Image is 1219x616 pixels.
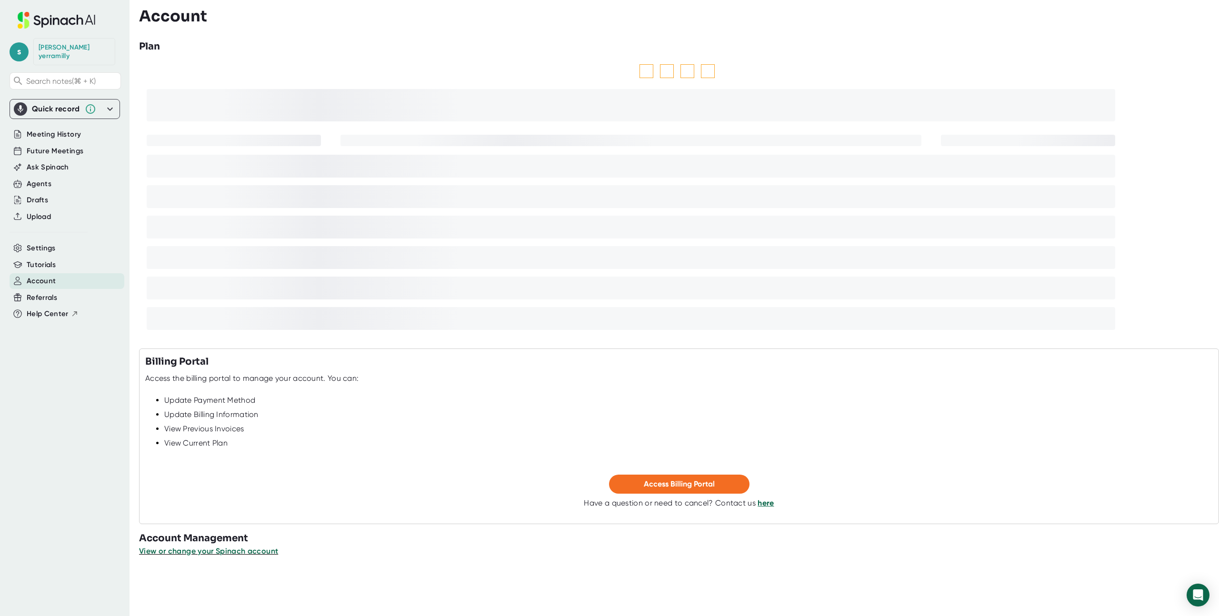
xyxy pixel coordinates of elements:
h3: Plan [139,40,160,54]
div: Update Billing Information [164,410,1213,419]
button: Access Billing Portal [609,475,749,494]
button: Meeting History [27,129,81,140]
button: Ask Spinach [27,162,69,173]
a: here [758,498,774,507]
div: Access the billing portal to manage your account. You can: [145,374,359,383]
button: Upload [27,211,51,222]
button: View or change your Spinach account [139,546,278,557]
h3: Account [139,7,207,25]
div: Open Intercom Messenger [1187,584,1209,606]
span: s [10,42,29,61]
button: Account [27,276,56,287]
button: Help Center [27,308,79,319]
div: Have a question or need to cancel? Contact us [584,498,774,508]
div: Quick record [14,99,116,119]
h3: Billing Portal [145,355,209,369]
span: Access Billing Portal [644,479,715,488]
span: Help Center [27,308,69,319]
span: View or change your Spinach account [139,546,278,556]
button: Referrals [27,292,57,303]
button: Tutorials [27,259,56,270]
button: Future Meetings [27,146,83,157]
div: sumant yerramilly [39,43,110,60]
div: Update Payment Method [164,396,1213,405]
h3: Account Management [139,531,1219,546]
button: Settings [27,243,56,254]
button: Drafts [27,195,48,206]
span: Search notes (⌘ + K) [26,77,96,86]
div: Quick record [32,104,80,114]
button: Agents [27,179,51,189]
div: View Current Plan [164,438,1213,448]
div: View Previous Invoices [164,424,1213,434]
